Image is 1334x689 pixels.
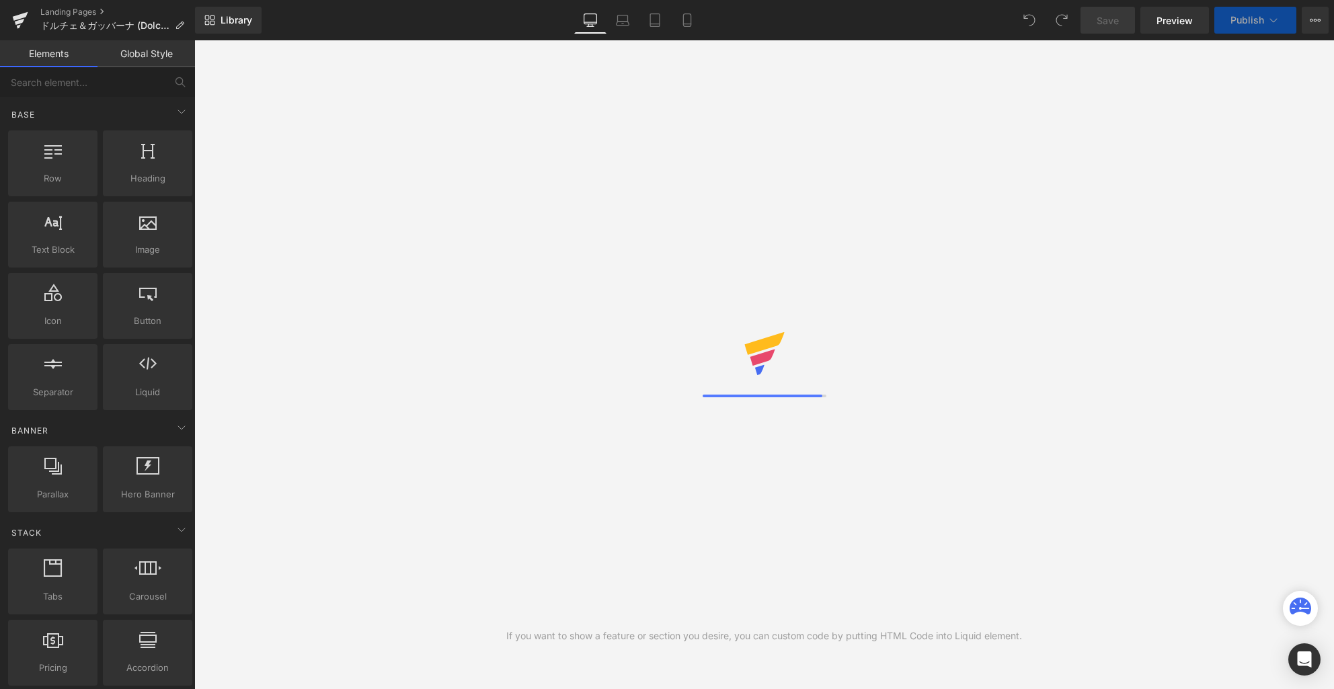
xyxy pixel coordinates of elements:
span: Row [12,171,93,186]
span: Heading [107,171,188,186]
span: Icon [12,314,93,328]
a: New Library [195,7,262,34]
a: Global Style [97,40,195,67]
span: Save [1097,13,1119,28]
span: Text Block [12,243,93,257]
span: Publish [1230,15,1264,26]
span: Banner [10,424,50,437]
span: Pricing [12,661,93,675]
span: Hero Banner [107,487,188,501]
button: Undo [1016,7,1043,34]
span: Parallax [12,487,93,501]
span: Liquid [107,385,188,399]
div: Open Intercom Messenger [1288,643,1321,676]
span: Button [107,314,188,328]
button: Publish [1214,7,1296,34]
span: Preview [1156,13,1193,28]
span: Separator [12,385,93,399]
div: If you want to show a feature or section you desire, you can custom code by putting HTML Code int... [506,629,1022,643]
a: Mobile [671,7,703,34]
span: ドルチェ＆ガッバーナ (Dolce&amp;Gabbana) | [DATE] HOLIDAY GIFT [40,20,169,31]
span: Image [107,243,188,257]
button: More [1302,7,1329,34]
span: Stack [10,526,43,539]
span: Library [221,14,252,26]
a: Tablet [639,7,671,34]
span: Base [10,108,36,121]
a: Laptop [606,7,639,34]
span: Accordion [107,661,188,675]
button: Redo [1048,7,1075,34]
span: Tabs [12,590,93,604]
a: Preview [1140,7,1209,34]
a: Landing Pages [40,7,195,17]
a: Desktop [574,7,606,34]
span: Carousel [107,590,188,604]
